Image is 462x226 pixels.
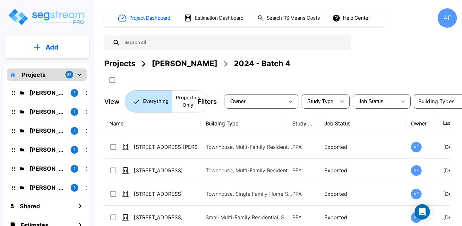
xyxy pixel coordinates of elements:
th: Job Status [319,112,406,135]
th: Building Type [201,112,287,135]
h1: Project Dashboard [129,14,170,22]
p: 1 [74,185,75,190]
p: PPA [292,167,314,174]
p: 1 [74,90,75,95]
h1: Estimation Dashboard [195,14,244,22]
button: Help Center [331,12,372,24]
div: 2024 - Batch 4 [234,58,290,69]
p: [STREET_ADDRESS] [134,190,198,198]
p: 1 [74,147,75,152]
input: Search All [120,35,348,50]
p: Townhouse, Single Family Home Site [206,190,292,198]
p: Exported [324,213,401,221]
span: Owner [230,99,246,104]
div: Select [303,93,336,111]
img: Logo [7,8,86,26]
p: Moshe Toiv [30,126,65,135]
button: Search RS Means Costs [255,12,323,24]
p: Add [46,42,58,52]
div: AF [438,8,457,28]
p: 1 [74,109,75,114]
div: AF [411,165,422,176]
p: Raizy Rosenblum [30,145,65,154]
p: Townhouse, Multi-Family Residential Site [206,167,292,174]
p: Exported [324,143,401,151]
p: Small Multi-Family Residential, Small Multi-Family Residential Site [206,213,292,221]
div: Projects [104,58,135,69]
h1: Shared [20,202,40,211]
p: Exported [324,167,401,174]
p: [STREET_ADDRESS] [134,167,198,174]
div: AF [411,212,422,223]
p: Properties Only [176,94,200,109]
button: SelectAll [106,74,119,86]
p: [STREET_ADDRESS] [134,213,198,221]
p: View [104,97,120,106]
p: 4 [73,128,76,133]
button: Everything [125,90,172,113]
button: Properties Only [172,90,208,113]
p: PPA [292,190,314,198]
th: Name [104,112,201,135]
div: AF [411,189,422,199]
span: Study Type [307,99,333,104]
th: Owner [406,112,438,135]
button: Project Dashboard [116,11,174,25]
h1: Search RS Means Costs [267,14,320,22]
div: Platform [125,90,208,113]
p: PPA [292,213,314,221]
p: [STREET_ADDRESS][PERSON_NAME] [134,143,198,151]
button: Add [4,38,89,57]
p: Yiddy Tyrnauer [30,88,65,97]
p: 25 [67,72,72,77]
p: Moishy Spira [30,164,65,173]
p: Christopher Ballesteros [30,107,65,116]
p: PPA [292,143,314,151]
p: Everything [143,98,168,105]
p: Exported [324,190,401,198]
th: Study Type [287,112,319,135]
p: Projects [22,70,46,79]
p: 1 [74,166,75,171]
div: Open Intercom Messenger [415,204,430,220]
button: Estimation Dashboard [182,11,247,25]
div: [PERSON_NAME] [152,58,218,69]
p: Abba Stein [30,183,65,192]
span: Job Status [359,99,383,104]
div: Select [354,93,397,111]
div: AF [411,142,422,152]
div: Select [226,93,284,111]
p: Townhouse, Multi-Family Residential Site [206,143,292,151]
